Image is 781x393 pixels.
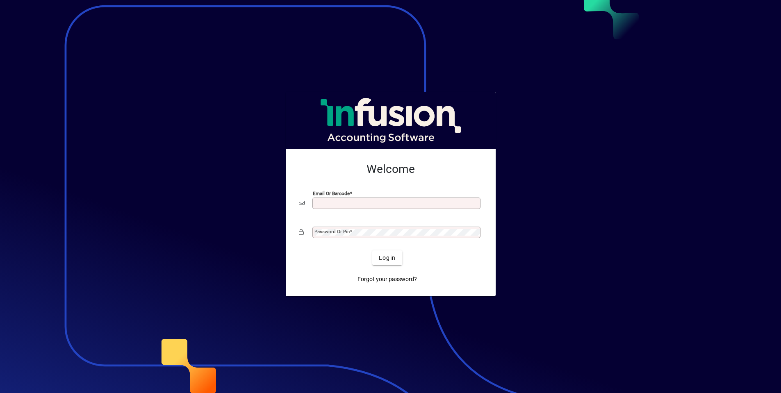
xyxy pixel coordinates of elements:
[372,250,402,265] button: Login
[299,162,483,176] h2: Welcome
[313,191,350,196] mat-label: Email or Barcode
[357,275,417,284] span: Forgot your password?
[314,229,350,234] mat-label: Password or Pin
[379,254,396,262] span: Login
[354,272,420,286] a: Forgot your password?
